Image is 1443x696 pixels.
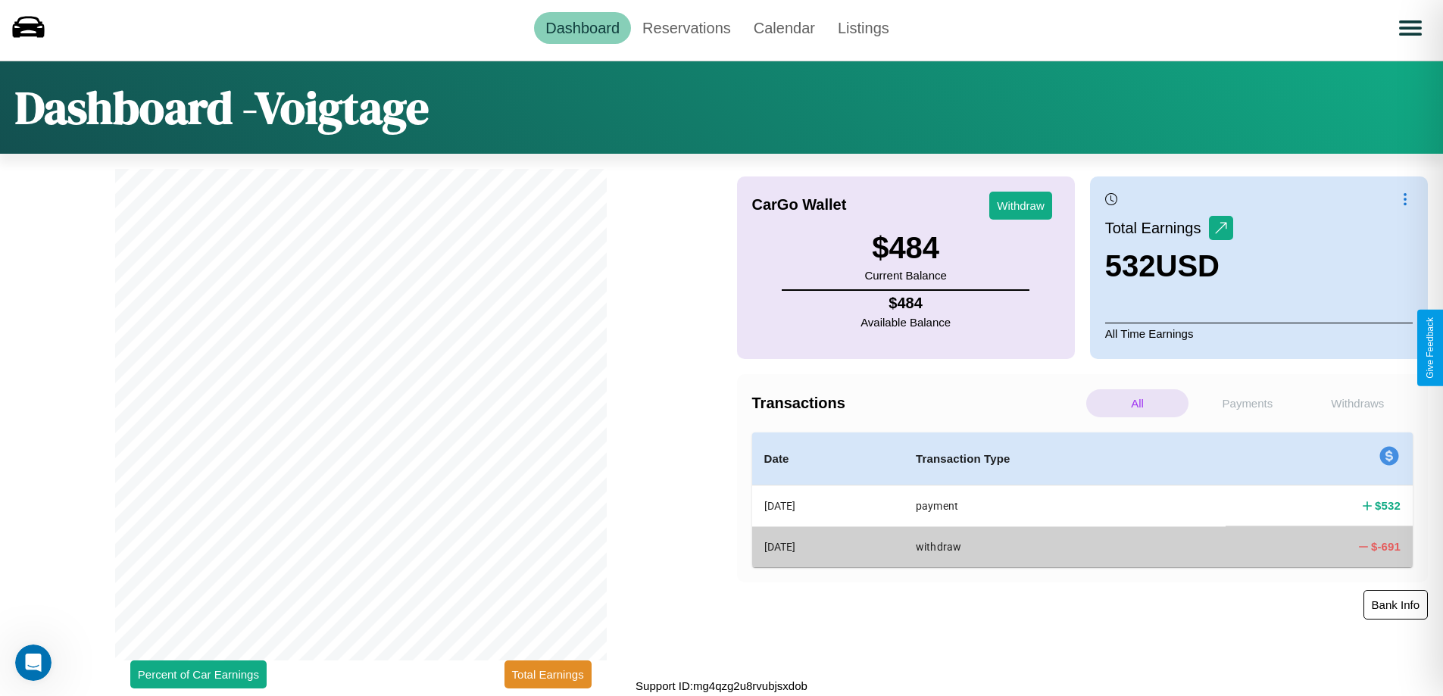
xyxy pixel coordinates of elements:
iframe: Intercom live chat [15,645,52,681]
h3: $ 484 [864,231,946,265]
a: Reservations [631,12,742,44]
div: Give Feedback [1425,317,1435,379]
h4: Transactions [752,395,1082,412]
table: simple table [752,432,1413,567]
p: Available Balance [860,312,951,332]
th: payment [904,485,1226,527]
h4: Date [764,450,892,468]
h4: $ 484 [860,295,951,312]
p: Payments [1196,389,1298,417]
p: All [1086,389,1188,417]
p: All Time Earnings [1105,323,1413,344]
th: [DATE] [752,485,904,527]
p: Support ID: mg4qzg2u8rvubjsxdob [636,676,807,696]
p: Total Earnings [1105,214,1209,242]
th: withdraw [904,526,1226,566]
a: Dashboard [534,12,631,44]
h4: $ -691 [1371,538,1401,554]
button: Total Earnings [504,660,592,688]
h1: Dashboard - Voigtage [15,76,429,139]
th: [DATE] [752,526,904,566]
p: Withdraws [1307,389,1409,417]
button: Bank Info [1363,590,1428,620]
h4: CarGo Wallet [752,196,847,214]
a: Calendar [742,12,826,44]
h3: 532 USD [1105,249,1233,283]
button: Open menu [1389,7,1432,49]
button: Withdraw [989,192,1052,220]
h4: $ 532 [1375,498,1401,513]
p: Current Balance [864,265,946,286]
button: Percent of Car Earnings [130,660,267,688]
a: Listings [826,12,901,44]
h4: Transaction Type [916,450,1213,468]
